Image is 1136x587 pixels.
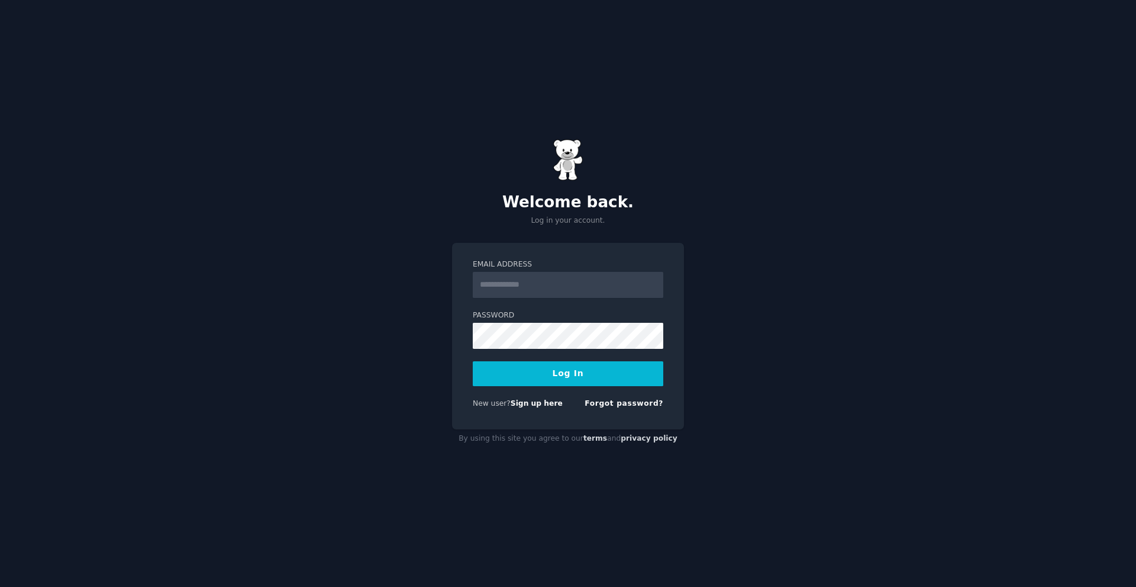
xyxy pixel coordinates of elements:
label: Password [473,310,663,321]
span: New user? [473,399,511,408]
p: Log in your account. [452,216,684,226]
h2: Welcome back. [452,193,684,212]
div: By using this site you agree to our and [452,429,684,448]
a: Sign up here [511,399,563,408]
a: privacy policy [621,434,677,442]
label: Email Address [473,259,663,270]
button: Log In [473,361,663,386]
a: Forgot password? [585,399,663,408]
img: Gummy Bear [553,139,583,181]
a: terms [583,434,607,442]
